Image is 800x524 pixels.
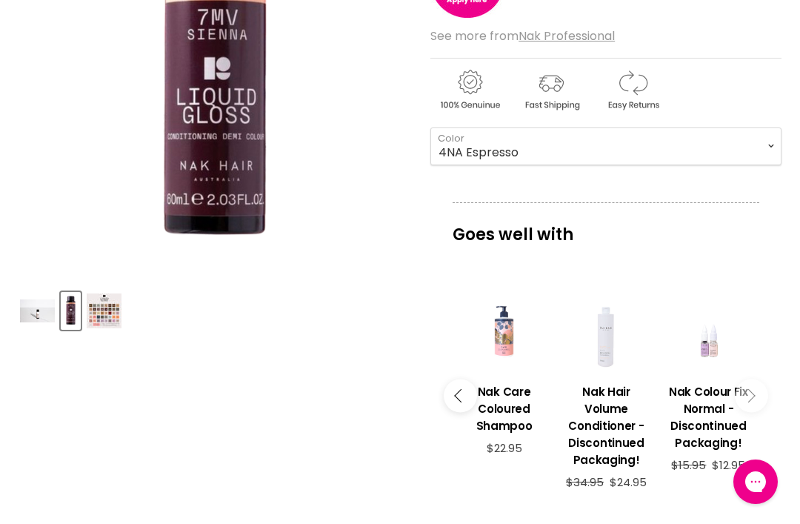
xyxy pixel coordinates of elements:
[16,288,413,330] div: Product thumbnails
[563,372,650,476] a: View product:Nak Hair Volume Conditioner - Discontinued Packaging!
[566,474,604,490] span: $34.95
[430,67,509,113] img: genuine.gif
[563,383,650,468] h3: Nak Hair Volume Conditioner - Discontinued Packaging!
[87,293,121,328] img: Nak Hair Liquid Gloss Colour
[512,67,590,113] img: shipping.gif
[461,372,548,442] a: View product:Nak Care Coloured Shampoo
[664,383,752,451] h3: Nak Colour Fix Normal - Discontinued Packaging!
[519,27,615,44] a: Nak Professional
[487,440,522,456] span: $22.95
[20,299,55,322] img: Nak Hair Liquid Gloss Colour
[671,457,706,473] span: $15.95
[61,292,81,330] button: Nak Hair Liquid Gloss Colour
[430,27,615,44] span: See more from
[712,457,745,473] span: $12.95
[664,372,752,459] a: View product:Nak Colour Fix Normal - Discontinued Packaging!
[62,293,79,328] img: Nak Hair Liquid Gloss Colour
[610,474,647,490] span: $24.95
[461,383,548,434] h3: Nak Care Coloured Shampoo
[593,67,672,113] img: returns.gif
[726,454,785,509] iframe: Gorgias live chat messenger
[19,292,56,330] button: Nak Hair Liquid Gloss Colour
[453,202,759,251] p: Goes well with
[85,292,123,330] button: Nak Hair Liquid Gloss Colour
